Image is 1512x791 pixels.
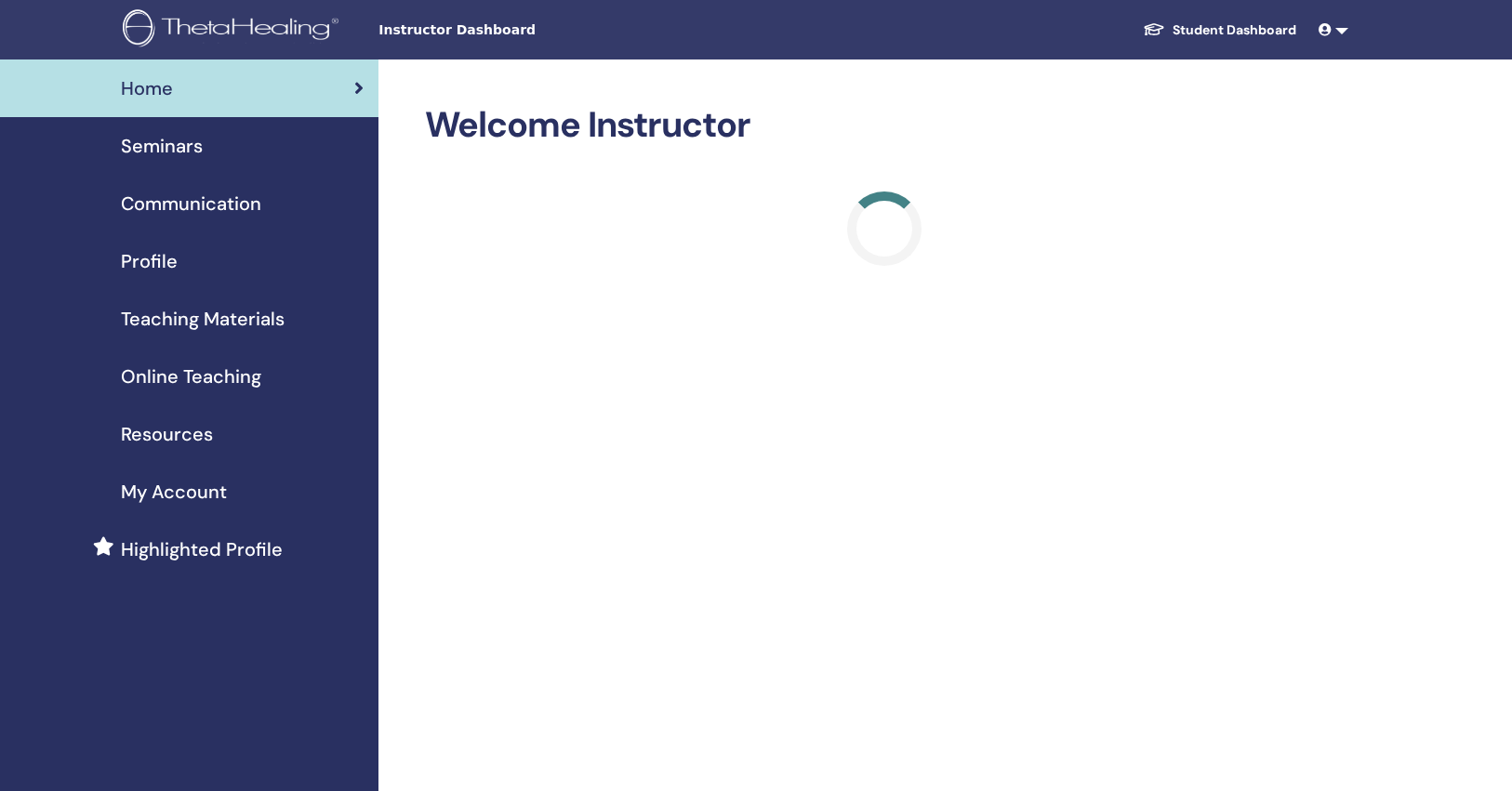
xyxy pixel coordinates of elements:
[121,420,213,448] span: Resources
[121,535,283,563] span: Highlighted Profile
[121,478,227,506] span: My Account
[121,305,285,333] span: Teaching Materials
[121,190,261,218] span: Communication
[1128,13,1311,47] a: Student Dashboard
[121,132,203,160] span: Seminars
[123,9,345,51] img: logo.png
[121,247,178,275] span: Profile
[1143,21,1165,37] img: graduation-cap-white.svg
[378,20,657,40] span: Instructor Dashboard
[121,74,173,102] span: Home
[425,104,1346,147] h2: Welcome Instructor
[121,363,261,390] span: Online Teaching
